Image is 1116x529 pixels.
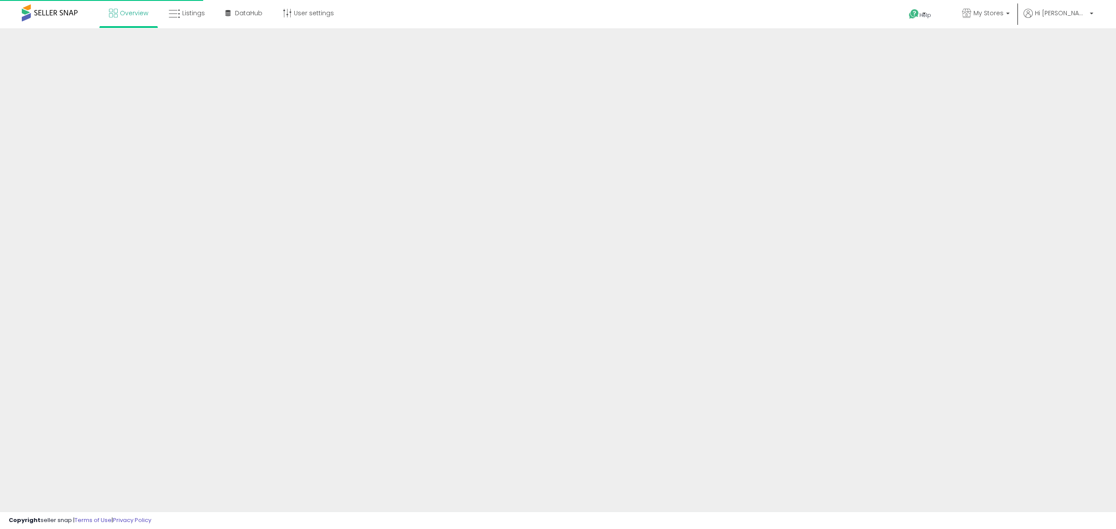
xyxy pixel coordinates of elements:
[973,9,1004,17] span: My Stores
[1035,9,1087,17] span: Hi [PERSON_NAME]
[120,9,148,17] span: Overview
[908,9,919,20] i: Get Help
[902,2,948,28] a: Help
[919,11,931,19] span: Help
[235,9,262,17] span: DataHub
[1024,9,1093,28] a: Hi [PERSON_NAME]
[182,9,205,17] span: Listings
